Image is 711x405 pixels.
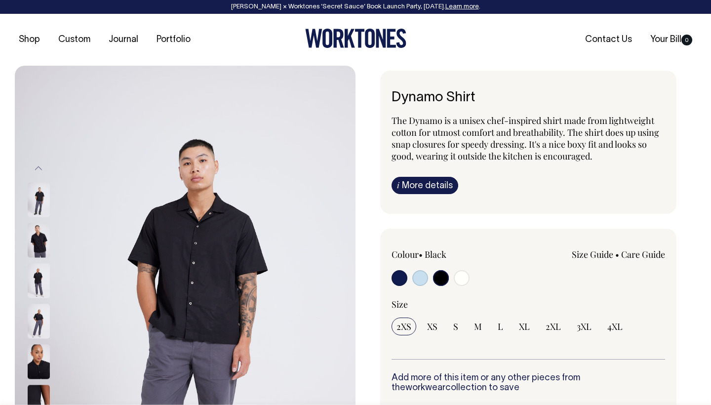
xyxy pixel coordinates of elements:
a: iMore details [392,177,458,194]
span: XS [427,321,437,332]
input: L [493,318,508,335]
span: 2XL [546,321,561,332]
img: black [28,304,50,339]
span: • [615,248,619,260]
span: 3XL [577,321,592,332]
a: Size Guide [572,248,613,260]
span: 4XL [607,321,623,332]
span: XL [519,321,530,332]
input: 2XS [392,318,416,335]
h6: Add more of this item or any other pieces from the collection to save [392,373,665,393]
a: Contact Us [581,32,636,48]
img: black [28,264,50,298]
a: Learn more [445,4,479,10]
a: Portfolio [153,32,195,48]
span: i [397,180,399,190]
span: 2XS [396,321,411,332]
img: black [28,223,50,258]
input: 3XL [572,318,596,335]
span: L [498,321,503,332]
a: Care Guide [621,248,665,260]
a: Custom [54,32,94,48]
a: Shop [15,32,44,48]
img: black [28,345,50,379]
a: Your Bill0 [646,32,696,48]
span: • [419,248,423,260]
a: Journal [105,32,142,48]
input: XS [422,318,442,335]
span: S [453,321,458,332]
div: Colour [392,248,501,260]
input: 4XL [602,318,628,335]
label: Black [425,248,446,260]
input: 2XL [541,318,566,335]
img: black [28,183,50,217]
a: workwear [405,384,445,392]
span: The Dynamo is a unisex chef-inspired shirt made from lightweight cotton for utmost comfort and br... [392,115,659,162]
span: M [474,321,482,332]
div: Size [392,298,665,310]
input: XL [514,318,535,335]
h6: Dynamo Shirt [392,90,665,106]
span: 0 [681,35,692,45]
input: M [469,318,487,335]
div: [PERSON_NAME] × Worktones ‘Secret Sauce’ Book Launch Party, [DATE]. . [10,3,701,10]
button: Previous [31,158,46,180]
input: S [448,318,463,335]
